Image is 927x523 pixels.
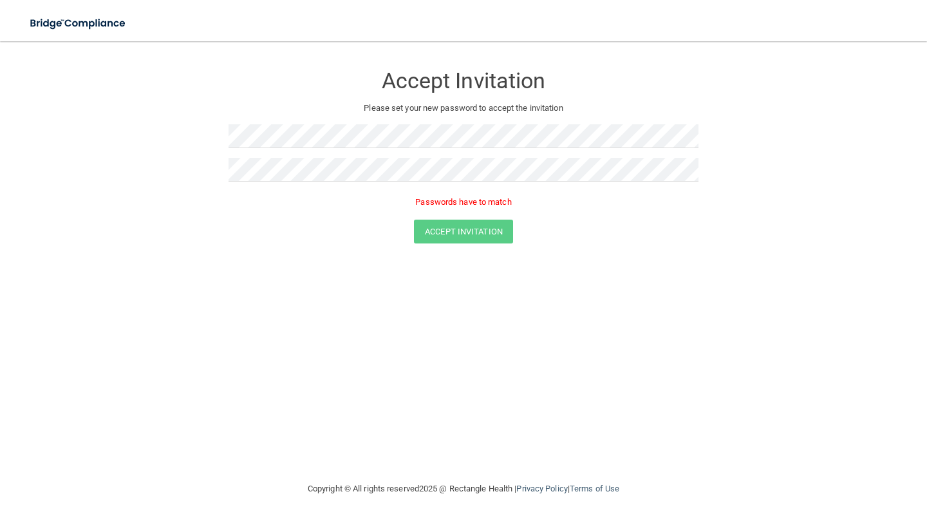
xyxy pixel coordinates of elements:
[229,69,698,93] h3: Accept Invitation
[229,468,698,509] div: Copyright © All rights reserved 2025 @ Rectangle Health | |
[704,432,912,483] iframe: Drift Widget Chat Controller
[19,10,138,37] img: bridge_compliance_login_screen.278c3ca4.svg
[414,220,513,243] button: Accept Invitation
[229,195,698,210] p: Passwords have to match
[238,100,689,116] p: Please set your new password to accept the invitation
[516,484,567,493] a: Privacy Policy
[570,484,619,493] a: Terms of Use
